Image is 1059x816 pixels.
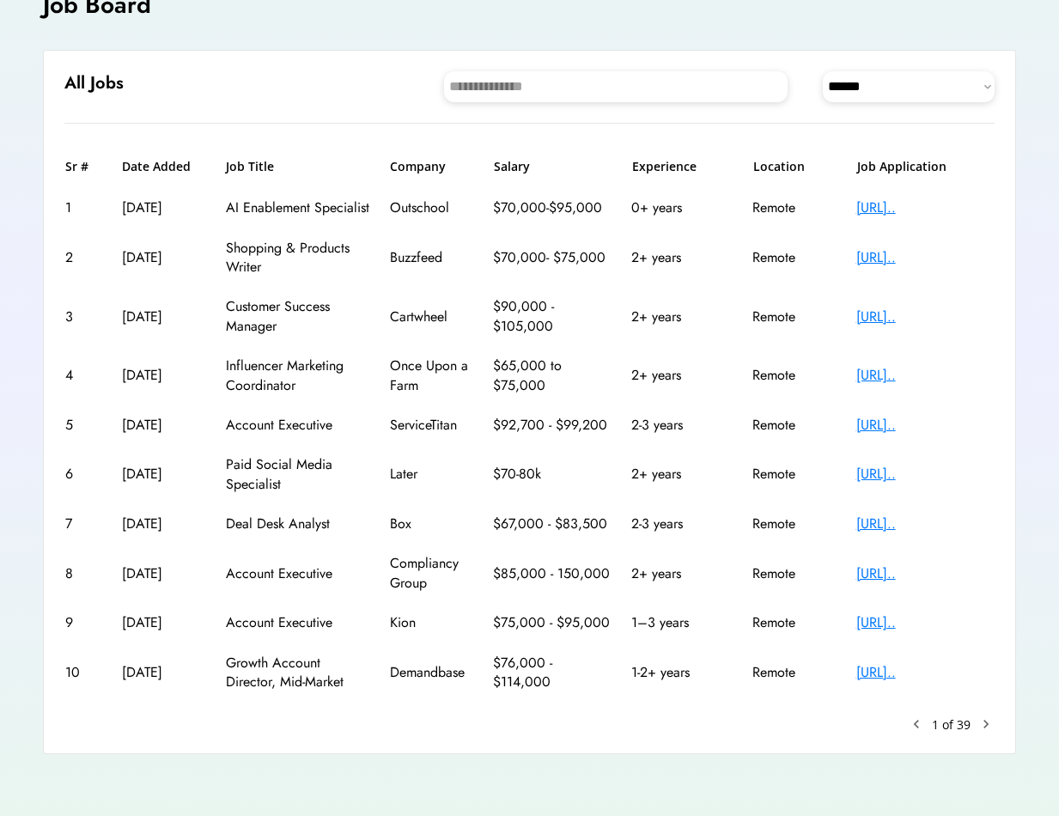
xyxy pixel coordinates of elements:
div: Compliancy Group [390,554,476,593]
div: $76,000 - $114,000 [493,654,613,692]
div: [DATE] [122,248,208,267]
div: $75,000 - $95,000 [493,613,613,632]
div: $70-80k [493,465,613,484]
div: Remote [752,515,838,533]
div: Paid Social Media Specialist [226,455,372,494]
div: 1 [65,198,104,217]
div: [URL].. [856,564,994,583]
div: Box [390,515,476,533]
div: 2-3 years [631,416,734,435]
div: 2+ years [631,465,734,484]
div: Remote [752,613,838,632]
div: 2-3 years [631,515,734,533]
div: Account Executive [226,416,372,435]
div: $65,000 to $75,000 [493,356,613,395]
h6: Job Application [857,158,995,175]
div: $67,000 - $83,500 [493,515,613,533]
div: [URL].. [856,308,994,326]
div: Cartwheel [390,308,476,326]
div: Buzzfeed [390,248,476,267]
div: Remote [752,198,838,217]
div: $85,000 - 150,000 [493,564,613,583]
div: AI Enablement Specialist [226,198,372,217]
div: Account Executive [226,564,372,583]
div: [URL].. [856,416,994,435]
h6: Location [753,158,839,175]
div: Demandbase [390,663,476,682]
div: 2+ years [631,564,734,583]
div: 1–3 years [631,613,734,632]
div: Remote [752,366,838,385]
div: [DATE] [122,308,208,326]
div: Influencer Marketing Coordinator [226,356,372,395]
div: [URL].. [856,366,994,385]
div: Remote [752,564,838,583]
div: Growth Account Director, Mid-Market [226,654,372,692]
div: [DATE] [122,465,208,484]
div: Customer Success Manager [226,297,372,336]
div: [URL].. [856,248,994,267]
div: $92,700 - $99,200 [493,416,613,435]
div: 9 [65,613,104,632]
button: keyboard_arrow_left [908,716,925,733]
div: [URL].. [856,515,994,533]
div: 2+ years [631,248,734,267]
div: [DATE] [122,663,208,682]
div: Shopping & Products Writer [226,239,372,277]
div: 6 [65,465,104,484]
div: 4 [65,366,104,385]
button: chevron_right [977,716,995,733]
div: 5 [65,416,104,435]
div: [DATE] [122,564,208,583]
div: Account Executive [226,613,372,632]
div: Remote [752,465,838,484]
div: 10 [65,663,104,682]
div: 1 of 39 [932,716,971,734]
div: [DATE] [122,613,208,632]
div: $70,000- $75,000 [493,248,613,267]
div: Outschool [390,198,476,217]
div: 8 [65,564,104,583]
div: $90,000 - $105,000 [493,297,613,336]
div: Later [390,465,476,484]
div: Deal Desk Analyst [226,515,372,533]
div: ServiceTitan [390,416,476,435]
div: [URL].. [856,663,994,682]
div: [DATE] [122,366,208,385]
div: $70,000-$95,000 [493,198,613,217]
h6: All Jobs [64,71,124,95]
div: Remote [752,248,838,267]
div: 7 [65,515,104,533]
h6: Date Added [122,158,208,175]
h6: Sr # [65,158,104,175]
div: [URL].. [856,613,994,632]
div: 0+ years [631,198,734,217]
div: Kion [390,613,476,632]
div: Once Upon a Farm [390,356,476,395]
h6: Salary [494,158,614,175]
div: Remote [752,663,838,682]
h6: Job Title [226,158,274,175]
div: 2 [65,248,104,267]
div: [DATE] [122,416,208,435]
h6: Company [390,158,476,175]
div: [URL].. [856,465,994,484]
h6: Experience [632,158,735,175]
div: Remote [752,416,838,435]
div: 1-2+ years [631,663,734,682]
div: 2+ years [631,366,734,385]
div: [URL].. [856,198,994,217]
div: 3 [65,308,104,326]
div: [DATE] [122,515,208,533]
div: [DATE] [122,198,208,217]
div: 2+ years [631,308,734,326]
div: Remote [752,308,838,326]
